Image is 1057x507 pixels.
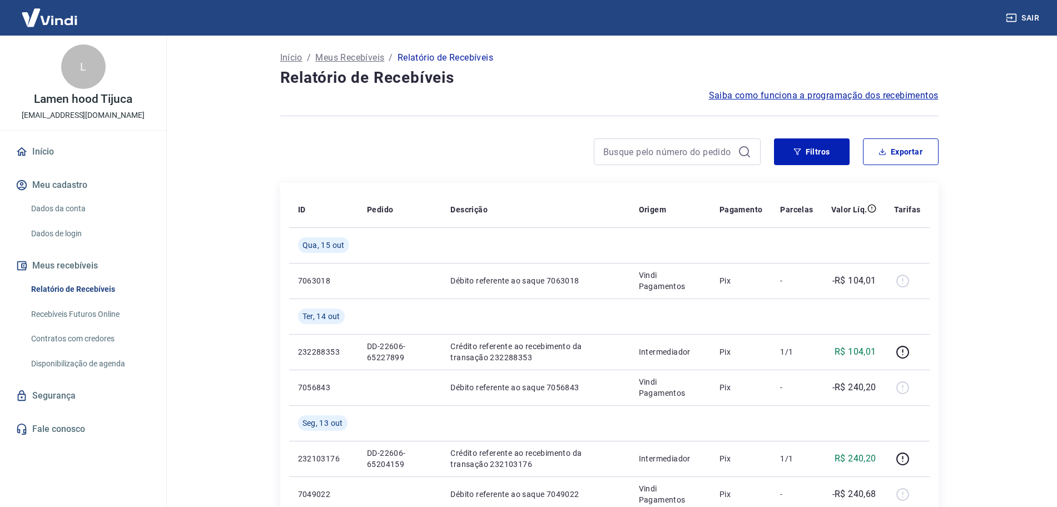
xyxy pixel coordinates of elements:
p: Relatório de Recebíveis [398,51,493,64]
p: / [389,51,393,64]
p: Lamen hood Tijuca [34,93,132,105]
p: -R$ 240,68 [832,488,876,501]
button: Filtros [774,138,850,165]
a: Início [13,140,153,164]
button: Sair [1004,8,1044,28]
button: Meu cadastro [13,173,153,197]
a: Disponibilização de agenda [27,352,153,375]
p: ID [298,204,306,215]
p: Valor Líq. [831,204,867,215]
p: Parcelas [780,204,813,215]
a: Saiba como funciona a programação dos recebimentos [709,89,939,102]
input: Busque pelo número do pedido [603,143,733,160]
button: Exportar [863,138,939,165]
span: Ter, 14 out [302,311,340,322]
p: Pedido [367,204,393,215]
h4: Relatório de Recebíveis [280,67,939,89]
a: Início [280,51,302,64]
p: Pix [719,453,763,464]
p: Crédito referente ao recebimento da transação 232103176 [450,448,621,470]
p: 7056843 [298,382,349,393]
a: Segurança [13,384,153,408]
p: Vindi Pagamentos [639,483,702,505]
a: Contratos com credores [27,327,153,350]
p: Descrição [450,204,488,215]
p: 1/1 [780,453,813,464]
a: Fale conosco [13,417,153,441]
a: Relatório de Recebíveis [27,278,153,301]
p: Pagamento [719,204,763,215]
p: -R$ 240,20 [832,381,876,394]
p: 7049022 [298,489,349,500]
p: Intermediador [639,346,702,357]
p: DD-22606-65204159 [367,448,433,470]
p: R$ 104,01 [835,345,876,359]
a: Dados da conta [27,197,153,220]
span: Qua, 15 out [302,240,345,251]
p: 232103176 [298,453,349,464]
p: -R$ 104,01 [832,274,876,287]
p: - [780,489,813,500]
p: Pix [719,346,763,357]
button: Meus recebíveis [13,254,153,278]
p: Pix [719,275,763,286]
p: 7063018 [298,275,349,286]
p: Crédito referente ao recebimento da transação 232288353 [450,341,621,363]
p: Vindi Pagamentos [639,376,702,399]
a: Recebíveis Futuros Online [27,303,153,326]
a: Meus Recebíveis [315,51,384,64]
p: - [780,382,813,393]
p: Débito referente ao saque 7049022 [450,489,621,500]
img: Vindi [13,1,86,34]
p: Vindi Pagamentos [639,270,702,292]
p: Débito referente ao saque 7063018 [450,275,621,286]
p: Intermediador [639,453,702,464]
p: Origem [639,204,666,215]
p: 232288353 [298,346,349,357]
p: - [780,275,813,286]
a: Dados de login [27,222,153,245]
span: Seg, 13 out [302,417,343,429]
p: Pix [719,382,763,393]
p: DD-22606-65227899 [367,341,433,363]
p: Pix [719,489,763,500]
p: 1/1 [780,346,813,357]
p: [EMAIL_ADDRESS][DOMAIN_NAME] [22,110,145,121]
p: Tarifas [894,204,921,215]
div: L [61,44,106,89]
p: R$ 240,20 [835,452,876,465]
p: / [307,51,311,64]
p: Débito referente ao saque 7056843 [450,382,621,393]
